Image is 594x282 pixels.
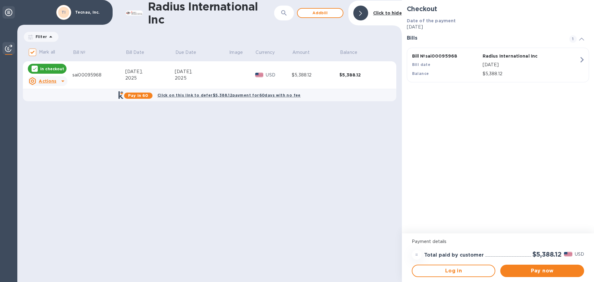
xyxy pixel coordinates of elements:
[229,49,243,56] p: Image
[128,93,148,98] b: Pay in 60
[569,35,577,43] span: 1
[39,79,56,84] u: Actions
[340,49,365,56] span: Balance
[175,68,229,75] div: [DATE],
[407,48,589,82] button: Bill №sai00095968Radius International IncBill date[DATE]Balance$5,388.12
[500,265,584,277] button: Pay now
[412,71,429,76] b: Balance
[72,72,125,78] div: sai00095968
[407,18,456,23] b: Date of the payment
[340,49,357,56] p: Balance
[75,10,106,15] p: Tecnau, Inc.
[39,49,55,55] p: Mark all
[424,252,484,258] h3: Total paid by customer
[412,238,584,245] p: Payment details
[175,75,229,81] div: 2025
[417,267,490,275] span: Log in
[407,5,589,13] h2: Checkout
[266,72,292,78] p: USD
[575,251,584,258] p: USD
[73,49,94,56] span: Bill №
[126,49,144,56] p: Bill Date
[292,72,339,78] div: $5,388.12
[292,49,318,56] span: Amount
[483,71,579,77] p: $5,388.12
[256,49,275,56] p: Currency
[40,66,64,72] p: In checkout
[73,49,86,56] p: Bill №
[62,10,66,15] b: TI
[125,68,175,75] div: [DATE],
[483,53,551,59] p: Radius International Inc
[532,250,562,258] h2: $5,388.12
[125,75,175,81] div: 2025
[157,93,301,98] b: Click on this link to defer $5,388.12 payment for 60 days with no fee
[255,73,264,77] img: USD
[175,49,196,56] p: Due Date
[126,49,152,56] span: Bill Date
[373,11,402,15] b: Click to hide
[505,267,579,275] span: Pay now
[297,8,343,18] button: Addbill
[412,265,496,277] button: Log in
[407,24,589,30] p: [DATE]
[412,53,480,59] p: Bill № sai00095968
[407,35,562,41] h3: Bills
[339,72,387,78] div: $5,388.12
[412,62,431,67] b: Bill date
[175,49,204,56] span: Due Date
[564,252,572,256] img: USD
[303,9,338,17] span: Add bill
[483,62,579,68] p: [DATE]
[412,250,422,260] div: =
[292,49,310,56] p: Amount
[33,34,47,39] p: Filter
